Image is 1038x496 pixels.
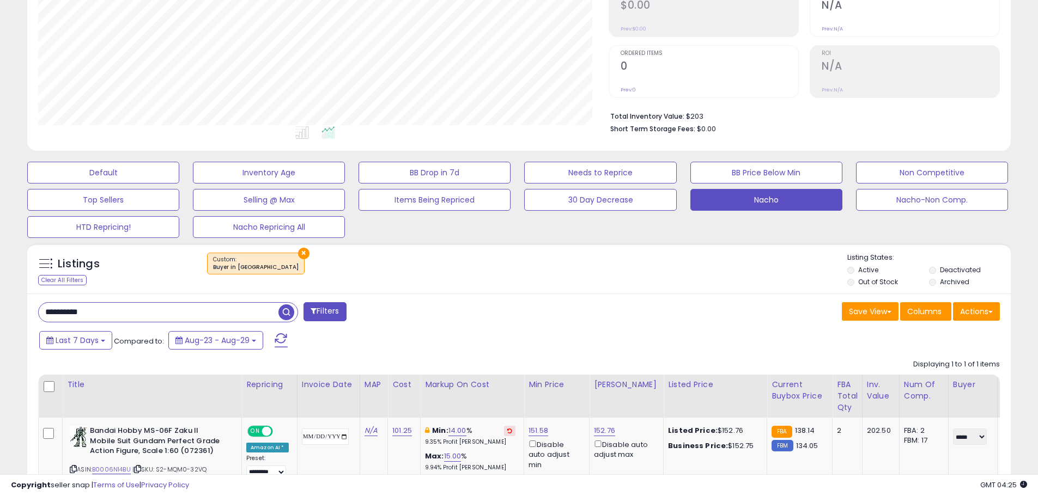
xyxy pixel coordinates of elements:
[246,379,293,390] div: Repricing
[303,302,346,321] button: Filters
[246,443,289,452] div: Amazon AI *
[948,375,997,418] th: CSV column name: cust_attr_1_Buyer
[529,425,548,436] a: 151.58
[796,440,818,451] span: 134.05
[837,426,854,436] div: 2
[365,379,383,390] div: MAP
[690,189,842,211] button: Nacho
[425,451,444,461] b: Max:
[298,248,309,259] button: ×
[904,436,940,445] div: FBM: 17
[594,438,655,460] div: Disable auto adjust max
[297,375,360,418] th: CSV column name: cust_attr_3_Invoice Date
[621,60,798,75] h2: 0
[193,189,345,211] button: Selling @ Max
[524,189,676,211] button: 30 Day Decrease
[524,162,676,183] button: Needs to Reprice
[213,255,299,272] span: Custom:
[913,359,1000,370] div: Displaying 1 to 1 of 1 items
[359,162,511,183] button: BB Drop in 7d
[668,440,728,451] b: Business Price:
[690,162,842,183] button: BB Price Below Min
[610,124,695,133] b: Short Term Storage Fees:
[392,379,416,390] div: Cost
[425,379,519,390] div: Markup on Cost
[980,480,1027,490] span: 2025-09-6 04:25 GMT
[425,438,515,446] p: 9.35% Profit [PERSON_NAME]
[193,216,345,238] button: Nacho Repricing All
[697,124,716,134] span: $0.00
[432,425,448,436] b: Min:
[594,425,615,436] a: 152.76
[56,335,99,346] span: Last 7 Days
[425,451,515,471] div: %
[594,379,659,390] div: [PERSON_NAME]
[27,162,179,183] button: Default
[822,87,843,93] small: Prev: N/A
[444,451,462,462] a: 15.00
[38,275,87,285] div: Clear All Filters
[27,216,179,238] button: HTD Repricing!
[858,277,898,286] label: Out of Stock
[822,51,999,57] span: ROI
[58,256,100,272] h5: Listings
[90,426,222,459] b: Bandai Hobby MS-06F Zaku II Mobile Suit Gundam Perfect Grade Action Figure, Scale 1:60 (072361)
[822,26,843,32] small: Prev: N/A
[907,306,942,317] span: Columns
[529,379,585,390] div: Min Price
[858,265,878,274] label: Active
[141,480,189,490] a: Privacy Policy
[621,51,798,57] span: Ordered Items
[193,162,345,183] button: Inventory Age
[867,379,895,402] div: Inv. value
[900,302,951,321] button: Columns
[248,427,262,436] span: ON
[953,302,1000,321] button: Actions
[795,425,815,436] span: 138.14
[847,253,1011,263] p: Listing States:
[940,265,981,274] label: Deactivated
[302,379,355,390] div: Invoice Date
[610,112,684,121] b: Total Inventory Value:
[772,440,793,451] small: FBM
[185,335,250,346] span: Aug-23 - Aug-29
[11,480,51,490] strong: Copyright
[70,426,87,448] img: 51VQ0C4bVpL._SL40_.jpg
[621,26,646,32] small: Prev: $0.00
[668,441,758,451] div: $152.75
[772,379,828,402] div: Current Buybox Price
[772,426,792,438] small: FBA
[822,60,999,75] h2: N/A
[11,480,189,491] div: seller snap | |
[529,438,581,470] div: Disable auto adjust min
[940,277,969,286] label: Archived
[27,189,179,211] button: Top Sellers
[168,331,263,350] button: Aug-23 - Aug-29
[93,480,139,490] a: Terms of Use
[610,109,992,122] li: $203
[39,331,112,350] button: Last 7 Days
[621,87,636,93] small: Prev: 0
[448,425,466,436] a: 14.00
[668,426,758,436] div: $152.76
[953,379,993,390] div: Buyer
[837,379,858,413] div: FBA Total Qty
[856,189,1008,211] button: Nacho-Non Comp.
[392,425,412,436] a: 101.25
[904,426,940,436] div: FBA: 2
[365,425,378,436] a: N/A
[271,427,289,436] span: OFF
[425,426,515,446] div: %
[246,455,289,479] div: Preset:
[668,425,718,436] b: Listed Price:
[867,426,891,436] div: 202.50
[114,336,164,346] span: Compared to:
[842,302,899,321] button: Save View
[213,264,299,271] div: Buyer in [GEOGRAPHIC_DATA]
[904,379,944,402] div: Num of Comp.
[67,379,237,390] div: Title
[359,189,511,211] button: Items Being Repriced
[668,379,762,390] div: Listed Price
[421,375,524,418] th: The percentage added to the cost of goods (COGS) that forms the calculator for Min & Max prices.
[856,162,1008,183] button: Non Competitive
